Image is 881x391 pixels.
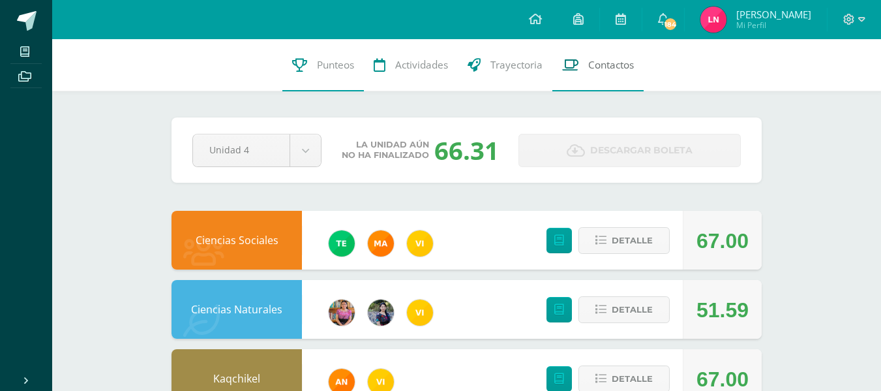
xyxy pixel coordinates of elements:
div: 51.59 [696,281,749,339]
a: Punteos [282,39,364,91]
span: Detalle [612,367,653,391]
img: f428c1eda9873657749a26557ec094a8.png [407,300,433,326]
img: 7d44da2ed59e2e07a3a77ce03da3f5e2.png [700,7,726,33]
div: Ciencias Sociales [172,211,302,270]
span: Unidad 4 [209,134,273,165]
span: Detalle [612,298,653,322]
div: 66.31 [434,133,499,167]
button: Detalle [578,296,670,323]
span: Descargar boleta [590,134,693,166]
a: Actividades [364,39,458,91]
span: Trayectoria [490,58,543,72]
img: e8319d1de0642b858999b202df7e829e.png [329,300,355,326]
span: Detalle [612,228,653,253]
span: Mi Perfil [736,20,811,31]
img: f428c1eda9873657749a26557ec094a8.png [407,230,433,257]
a: Trayectoria [458,39,552,91]
div: 67.00 [696,211,749,270]
a: Contactos [552,39,644,91]
span: Actividades [395,58,448,72]
div: Ciencias Naturales [172,280,302,339]
img: 43d3dab8d13cc64d9a3940a0882a4dc3.png [329,230,355,257]
img: 266030d5bbfb4fab9f05b9da2ad38396.png [368,230,394,257]
span: Punteos [317,58,354,72]
button: Detalle [578,227,670,254]
a: Unidad 4 [193,134,321,166]
span: La unidad aún no ha finalizado [342,140,429,161]
span: Contactos [588,58,634,72]
span: 184 [663,17,678,31]
span: [PERSON_NAME] [736,8,811,21]
img: b2b209b5ecd374f6d147d0bc2cef63fa.png [368,300,394,326]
